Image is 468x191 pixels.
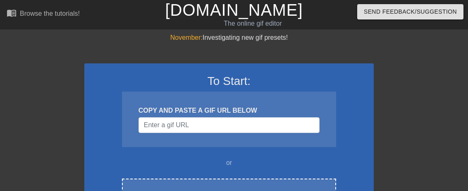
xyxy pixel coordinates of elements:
button: Send Feedback/Suggestion [357,4,463,19]
span: menu_book [7,8,17,18]
div: The online gif editor [160,19,345,29]
div: COPY AND PASTE A GIF URL BELOW [138,106,320,116]
input: Username [138,117,320,133]
span: November: [170,34,203,41]
h3: To Start: [95,74,363,88]
span: Send Feedback/Suggestion [364,7,457,17]
div: Investigating new gif presets! [84,33,374,43]
a: Browse the tutorials! [7,8,80,21]
a: [DOMAIN_NAME] [165,1,303,19]
div: Browse the tutorials! [20,10,80,17]
div: or [106,158,352,168]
